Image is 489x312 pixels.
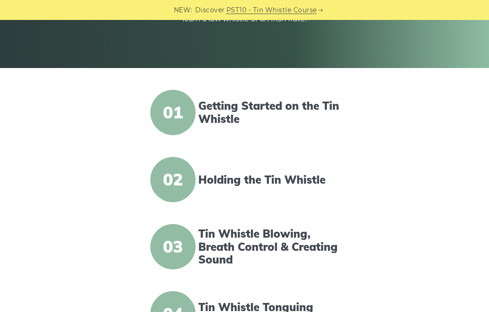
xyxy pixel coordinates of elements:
[174,5,192,15] span: NEW:
[198,173,343,186] a: Holding the Tin Whistle
[198,99,343,126] a: Getting Started on the Tin Whistle
[150,90,196,135] span: 01
[226,5,317,15] a: PST10 - Tin Whistle Course
[150,157,196,202] span: 02
[150,224,196,269] span: 03
[195,5,225,15] span: Discover
[198,227,343,266] a: Tin Whistle Blowing, Breath Control & Creating Sound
